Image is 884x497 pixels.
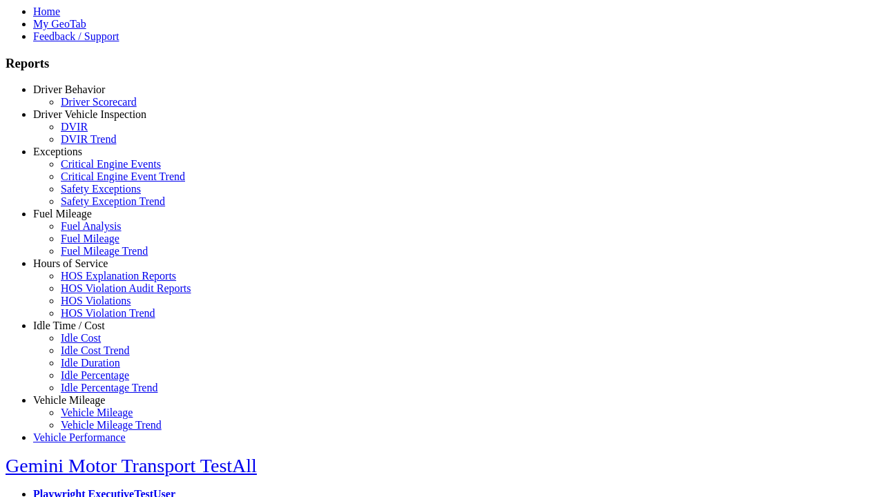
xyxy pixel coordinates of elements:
a: Safety Exceptions [61,183,141,195]
a: Vehicle Performance [33,431,126,443]
a: Idle Percentage Trend [61,382,157,393]
a: Driver Vehicle Inspection [33,108,146,120]
a: Safety Exception Trend [61,195,165,207]
a: Vehicle Mileage [61,407,133,418]
a: Idle Percentage [61,369,129,381]
a: HOS Violations [61,295,131,306]
a: HOS Violation Trend [61,307,155,319]
a: HOS Explanation Reports [61,270,176,282]
a: Idle Time / Cost [33,320,105,331]
h3: Reports [6,56,878,71]
a: Exceptions [33,146,82,157]
a: Idle Cost [61,332,101,344]
a: Driver Scorecard [61,96,137,108]
a: Idle Duration [61,357,120,369]
a: Critical Engine Event Trend [61,170,185,182]
a: DVIR [61,121,88,133]
a: DVIR Trend [61,133,116,145]
a: Fuel Mileage [33,208,92,220]
a: Gemini Motor Transport TestAll [6,455,257,476]
a: Critical Engine Events [61,158,161,170]
a: Driver Behavior [33,84,105,95]
a: Vehicle Mileage [33,394,105,406]
a: Idle Cost Trend [61,344,130,356]
a: Home [33,6,60,17]
a: HOS Violation Audit Reports [61,282,191,294]
a: My GeoTab [33,18,86,30]
a: Fuel Analysis [61,220,122,232]
a: Vehicle Mileage Trend [61,419,162,431]
a: Fuel Mileage Trend [61,245,148,257]
a: Feedback / Support [33,30,119,42]
a: Hours of Service [33,257,108,269]
a: Fuel Mileage [61,233,119,244]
